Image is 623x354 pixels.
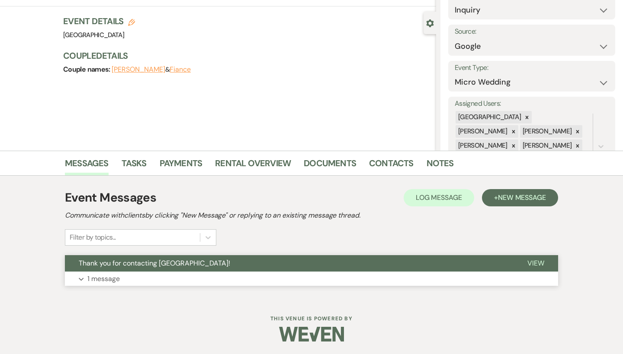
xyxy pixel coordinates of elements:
[514,255,558,272] button: View
[456,125,509,138] div: [PERSON_NAME]
[455,62,609,74] label: Event Type:
[369,156,414,175] a: Contacts
[63,31,124,39] span: [GEOGRAPHIC_DATA]
[404,189,474,206] button: Log Message
[455,98,609,110] label: Assigned Users:
[63,15,135,27] h3: Event Details
[112,65,191,74] span: &
[427,156,454,175] a: Notes
[527,259,544,268] span: View
[215,156,291,175] a: Rental Overview
[170,66,191,73] button: Fiance
[426,19,434,27] button: Close lead details
[498,193,546,202] span: New Message
[87,273,120,284] p: 1 message
[482,189,558,206] button: +New Message
[112,66,165,73] button: [PERSON_NAME]
[65,272,558,286] button: 1 message
[456,139,509,152] div: [PERSON_NAME]
[79,259,230,268] span: Thank you for contacting [GEOGRAPHIC_DATA]!
[65,156,109,175] a: Messages
[520,125,573,138] div: [PERSON_NAME]
[455,25,609,38] label: Source:
[63,50,427,62] h3: Couple Details
[160,156,202,175] a: Payments
[416,193,462,202] span: Log Message
[520,139,573,152] div: [PERSON_NAME]
[279,319,344,349] img: Weven Logo
[122,156,147,175] a: Tasks
[70,232,116,243] div: Filter by topics...
[65,210,558,221] h2: Communicate with clients by clicking "New Message" or replying to an existing message thread.
[65,189,156,207] h1: Event Messages
[65,255,514,272] button: Thank you for contacting [GEOGRAPHIC_DATA]!
[304,156,356,175] a: Documents
[63,65,112,74] span: Couple names:
[456,111,522,123] div: [GEOGRAPHIC_DATA]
